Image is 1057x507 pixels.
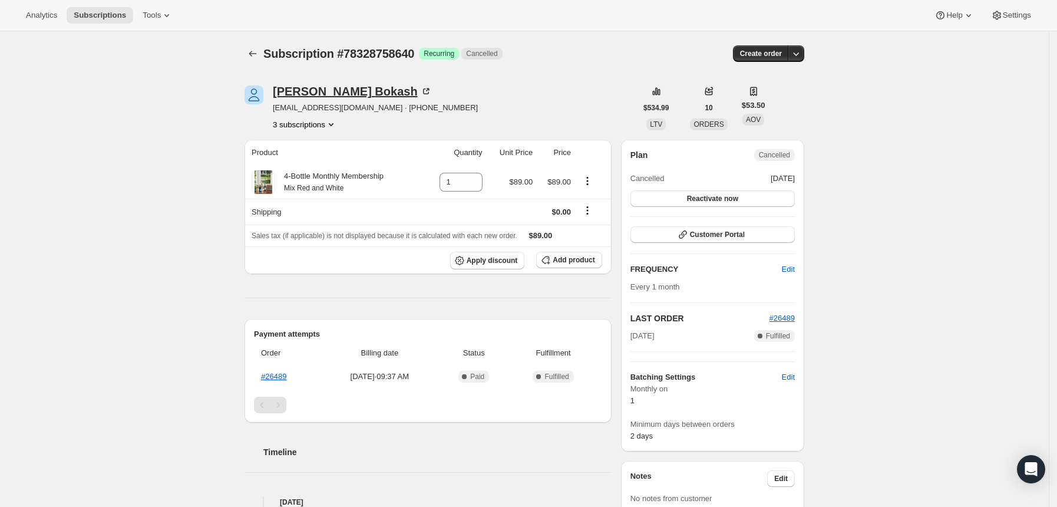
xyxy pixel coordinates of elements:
[630,383,795,395] span: Monthly on
[698,100,719,116] button: 10
[254,397,602,413] nav: Pagination
[946,11,962,20] span: Help
[26,11,57,20] span: Analytics
[782,371,795,383] span: Edit
[630,330,655,342] span: [DATE]
[630,371,782,383] h6: Batching Settings
[450,252,525,269] button: Apply discount
[512,347,595,359] span: Fulfillment
[740,49,782,58] span: Create order
[424,49,454,58] span: Recurring
[630,173,665,185] span: Cancelled
[261,372,286,381] a: #26489
[1003,11,1031,20] span: Settings
[466,49,497,58] span: Cancelled
[273,85,432,97] div: [PERSON_NAME] Bokash
[775,260,802,279] button: Edit
[273,102,478,114] span: [EMAIL_ADDRESS][DOMAIN_NAME] · [PHONE_NUMBER]
[630,149,648,161] h2: Plan
[578,204,597,217] button: Shipping actions
[1017,455,1045,483] div: Open Intercom Messenger
[254,328,602,340] h2: Payment attempts
[578,175,597,187] button: Product actions
[245,199,423,225] th: Shipping
[19,7,64,24] button: Analytics
[636,100,676,116] button: $534.99
[733,45,789,62] button: Create order
[470,372,484,381] span: Paid
[551,208,571,216] span: $0.00
[630,190,795,207] button: Reactivate now
[769,312,795,324] button: #26489
[690,230,745,239] span: Customer Portal
[467,256,518,265] span: Apply discount
[927,7,981,24] button: Help
[263,47,414,60] span: Subscription #78328758640
[273,118,337,130] button: Product actions
[486,140,537,166] th: Unit Price
[536,252,602,268] button: Add product
[443,347,505,359] span: Status
[254,340,320,366] th: Order
[746,116,761,124] span: AOV
[245,85,263,104] span: Debra Bokash
[769,314,795,322] a: #26489
[984,7,1038,24] button: Settings
[774,474,788,483] span: Edit
[323,371,436,383] span: [DATE] · 09:37 AM
[529,231,553,240] span: $89.00
[650,120,662,129] span: LTV
[630,396,635,405] span: 1
[643,103,669,113] span: $534.99
[143,11,161,20] span: Tools
[252,232,517,240] span: Sales tax (if applicable) is not displayed because it is calculated with each new order.
[759,150,790,160] span: Cancelled
[705,103,712,113] span: 10
[547,177,571,186] span: $89.00
[771,173,795,185] span: [DATE]
[767,470,795,487] button: Edit
[775,368,802,387] button: Edit
[509,177,533,186] span: $89.00
[630,312,769,324] h2: LAST ORDER
[630,432,653,440] span: 2 days
[630,470,768,487] h3: Notes
[553,255,594,265] span: Add product
[544,372,569,381] span: Fulfilled
[630,419,795,430] span: Minimum days between orders
[245,140,423,166] th: Product
[630,226,795,243] button: Customer Portal
[74,11,126,20] span: Subscriptions
[630,494,712,503] span: No notes from customer
[275,170,384,194] div: 4-Bottle Monthly Membership
[766,331,790,341] span: Fulfilled
[687,194,738,203] span: Reactivate now
[136,7,180,24] button: Tools
[782,264,795,275] span: Edit
[263,446,612,458] h2: Timeline
[630,282,680,291] span: Every 1 month
[323,347,436,359] span: Billing date
[67,7,133,24] button: Subscriptions
[742,100,765,111] span: $53.50
[630,264,782,275] h2: FREQUENCY
[693,120,724,129] span: ORDERS
[423,140,485,166] th: Quantity
[284,184,343,192] small: Mix Red and White
[245,45,261,62] button: Subscriptions
[536,140,574,166] th: Price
